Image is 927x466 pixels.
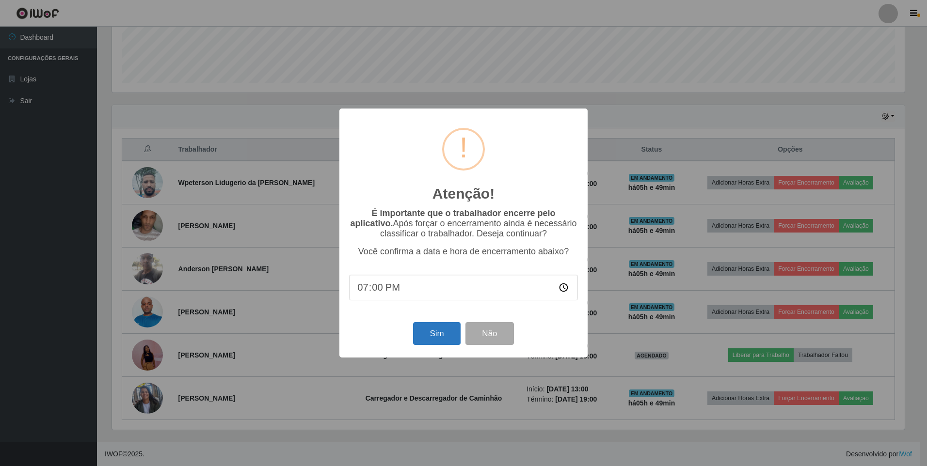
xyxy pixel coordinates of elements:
[413,322,460,345] button: Sim
[350,208,555,228] b: É importante que o trabalhador encerre pelo aplicativo.
[465,322,513,345] button: Não
[349,208,578,239] p: Após forçar o encerramento ainda é necessário classificar o trabalhador. Deseja continuar?
[432,185,495,202] h2: Atenção!
[349,247,578,257] p: Você confirma a data e hora de encerramento abaixo?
